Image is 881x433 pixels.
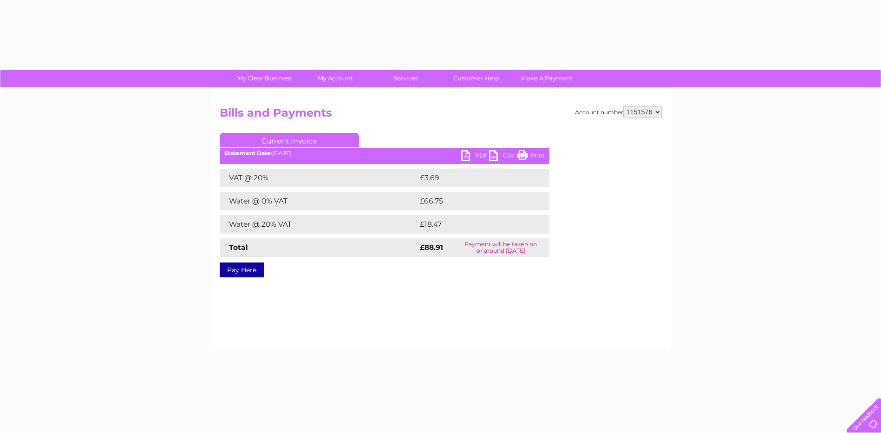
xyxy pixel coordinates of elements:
[418,215,530,234] td: £18.47
[220,262,264,277] a: Pay Here
[220,215,418,234] td: Water @ 20% VAT
[575,106,662,118] div: Account number
[229,243,248,252] strong: Total
[452,238,549,257] td: Payment will be taken on or around [DATE]
[438,70,515,87] a: Customer Help
[220,133,359,147] a: Current Invoice
[418,192,530,210] td: £66.75
[461,150,489,164] a: PDF
[420,243,443,252] strong: £88.91
[226,70,303,87] a: My Clear Business
[220,150,549,157] div: [DATE]
[224,150,272,157] b: Statement Date:
[220,192,418,210] td: Water @ 0% VAT
[220,169,418,187] td: VAT @ 20%
[489,150,517,164] a: CSV
[418,169,528,187] td: £3.69
[297,70,373,87] a: My Account
[509,70,585,87] a: Make A Payment
[517,150,545,164] a: Print
[367,70,444,87] a: Services
[220,106,662,124] h2: Bills and Payments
